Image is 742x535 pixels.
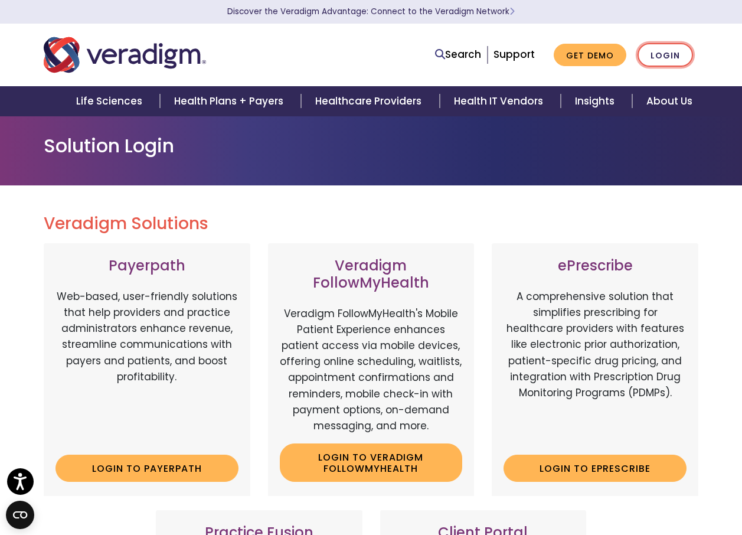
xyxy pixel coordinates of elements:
[55,455,238,482] a: Login to Payerpath
[509,6,515,17] span: Learn More
[504,257,687,275] h3: ePrescribe
[504,455,687,482] a: Login to ePrescribe
[632,86,707,116] a: About Us
[44,214,699,234] h2: Veradigm Solutions
[55,289,238,445] p: Web-based, user-friendly solutions that help providers and practice administrators enhance revenu...
[280,443,463,482] a: Login to Veradigm FollowMyHealth
[504,289,687,445] p: A comprehensive solution that simplifies prescribing for healthcare providers with features like ...
[280,257,463,292] h3: Veradigm FollowMyHealth
[44,135,699,157] h1: Solution Login
[55,257,238,275] h3: Payerpath
[440,86,561,116] a: Health IT Vendors
[638,43,693,67] a: Login
[62,86,160,116] a: Life Sciences
[6,501,34,529] button: Open CMP widget
[301,86,439,116] a: Healthcare Providers
[493,47,535,61] a: Support
[561,86,632,116] a: Insights
[435,47,481,63] a: Search
[280,306,463,435] p: Veradigm FollowMyHealth's Mobile Patient Experience enhances patient access via mobile devices, o...
[227,6,515,17] a: Discover the Veradigm Advantage: Connect to the Veradigm NetworkLearn More
[160,86,301,116] a: Health Plans + Payers
[554,44,626,67] a: Get Demo
[44,35,206,74] img: Veradigm logo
